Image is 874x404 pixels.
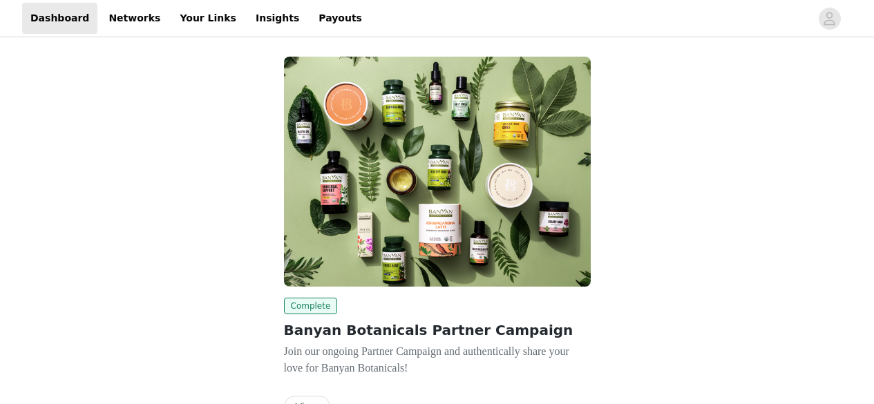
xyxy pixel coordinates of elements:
div: avatar [823,8,836,30]
a: Payouts [310,3,370,34]
img: Banyan Botanicals [284,57,591,287]
h2: Banyan Botanicals Partner Campaign [284,320,591,340]
span: Complete [284,298,338,314]
a: Your Links [171,3,245,34]
a: Dashboard [22,3,97,34]
a: Insights [247,3,307,34]
span: Join our ongoing Partner Campaign and authentically share your love for Banyan Botanicals! [284,345,569,374]
a: Networks [100,3,169,34]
